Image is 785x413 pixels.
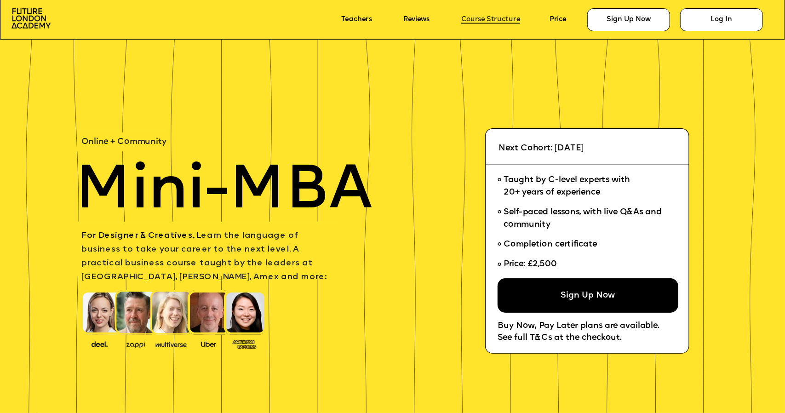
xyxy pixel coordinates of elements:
span: Price: £2,500 [504,260,557,268]
span: Next Cohort: [DATE] [499,144,584,153]
span: See full T&Cs at the checkout. [498,334,622,342]
span: Online + Community [81,138,166,146]
a: Price [550,16,567,24]
img: image-aac980e9-41de-4c2d-a048-f29dd30a0068.png [11,8,51,28]
img: image-b2f1584c-cbf7-4a77-bbe0-f56ae6ee31f2.png [120,339,151,348]
a: Teachers [341,16,372,24]
img: image-99cff0b2-a396-4aab-8550-cf4071da2cb9.png [193,339,224,348]
span: Buy Now, Pay Later plans are available. [498,321,659,330]
a: Course Structure [461,16,520,24]
span: Taught by C-level experts with 20+ years of experience [504,176,630,196]
img: image-b7d05013-d886-4065-8d38-3eca2af40620.png [153,338,189,349]
span: Mini-MBA [75,161,372,223]
img: image-388f4489-9820-4c53-9b08-f7df0b8d4ae2.png [84,338,115,349]
span: Completion certificate [504,240,597,248]
img: image-93eab660-639c-4de6-957c-4ae039a0235a.png [229,338,260,350]
span: For Designer & Creatives. L [81,232,201,240]
a: Reviews [403,16,430,24]
span: earn the language of business to take your career to the next level. A practical business course ... [81,232,327,281]
span: Self-paced lessons, with live Q&As and community [504,208,664,229]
